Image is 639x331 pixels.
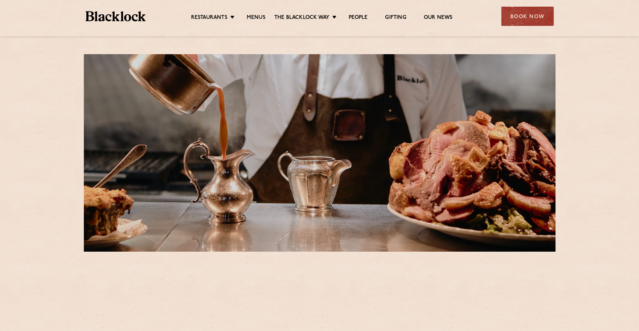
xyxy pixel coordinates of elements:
[274,14,329,22] a: The Blacklock Way
[86,11,146,21] img: BL_Textured_Logo-footer-cropped.svg
[501,7,554,26] div: Book Now
[385,14,406,22] a: Gifting
[247,14,266,22] a: Menus
[191,14,227,22] a: Restaurants
[424,14,453,22] a: Our News
[349,14,368,22] a: People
